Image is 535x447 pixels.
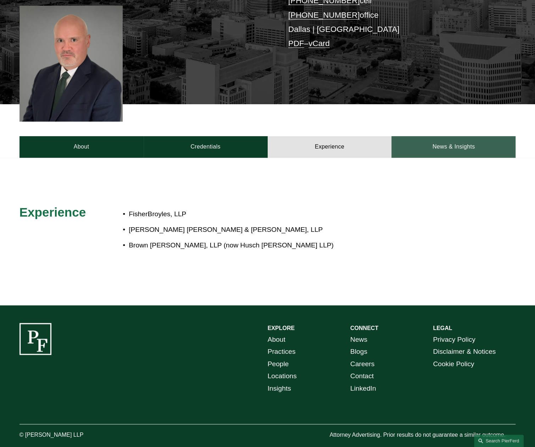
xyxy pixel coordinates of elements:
[19,430,123,440] p: © [PERSON_NAME] LLP
[329,430,516,440] p: Attorney Advertising. Prior results do not guarantee a similar outcome.
[268,358,289,370] a: People
[129,224,453,236] p: [PERSON_NAME] [PERSON_NAME] & [PERSON_NAME], LLP
[350,358,374,370] a: Careers
[350,346,367,358] a: Blogs
[433,334,475,346] a: Privacy Policy
[433,346,496,358] a: Disclaimer & Notices
[129,239,453,252] p: Brown [PERSON_NAME], LLP (now Husch [PERSON_NAME] LLP)
[350,334,367,346] a: News
[268,346,296,358] a: Practices
[350,382,376,395] a: LinkedIn
[268,382,291,395] a: Insights
[268,334,285,346] a: About
[433,325,452,331] strong: LEGAL
[268,136,392,157] a: Experience
[268,370,297,382] a: Locations
[268,325,295,331] strong: EXPLORE
[19,136,144,157] a: About
[19,205,86,219] span: Experience
[288,11,360,19] a: [PHONE_NUMBER]
[391,136,516,157] a: News & Insights
[350,325,378,331] strong: CONNECT
[433,358,474,370] a: Cookie Policy
[474,435,524,447] a: Search this site
[288,39,304,48] a: PDF
[308,39,330,48] a: vCard
[144,136,268,157] a: Credentials
[129,208,453,220] p: FisherBroyles, LLP
[350,370,374,382] a: Contact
